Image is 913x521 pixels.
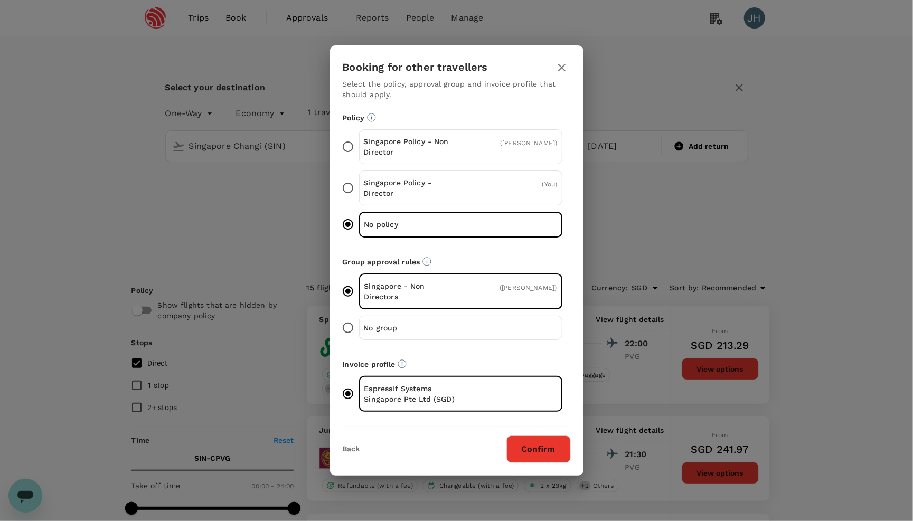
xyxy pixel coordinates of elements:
p: Group approval rules [343,257,571,267]
span: ( [PERSON_NAME] ) [500,284,557,291]
span: ( You ) [542,181,558,188]
svg: Default approvers or custom approval rules (if available) are based on the user group. [422,257,431,266]
p: Select the policy, approval group and invoice profile that should apply. [343,79,571,100]
p: Singapore - Non Directors [364,281,461,302]
button: Confirm [506,435,571,463]
h3: Booking for other travellers [343,61,488,73]
p: Invoice profile [343,359,571,370]
p: Singapore Policy - Non Director [364,136,461,157]
p: Singapore Policy - Director [364,177,461,198]
p: No group [364,323,461,333]
p: Espressif Systems Singapore Pte Ltd (SGD) [364,383,461,404]
button: Back [343,445,360,453]
p: Policy [343,112,571,123]
p: No policy [364,219,461,230]
svg: Booking restrictions are based on the selected travel policy. [367,113,376,122]
span: ( [PERSON_NAME] ) [500,139,557,147]
svg: The payment currency and company information are based on the selected invoice profile. [398,359,407,368]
